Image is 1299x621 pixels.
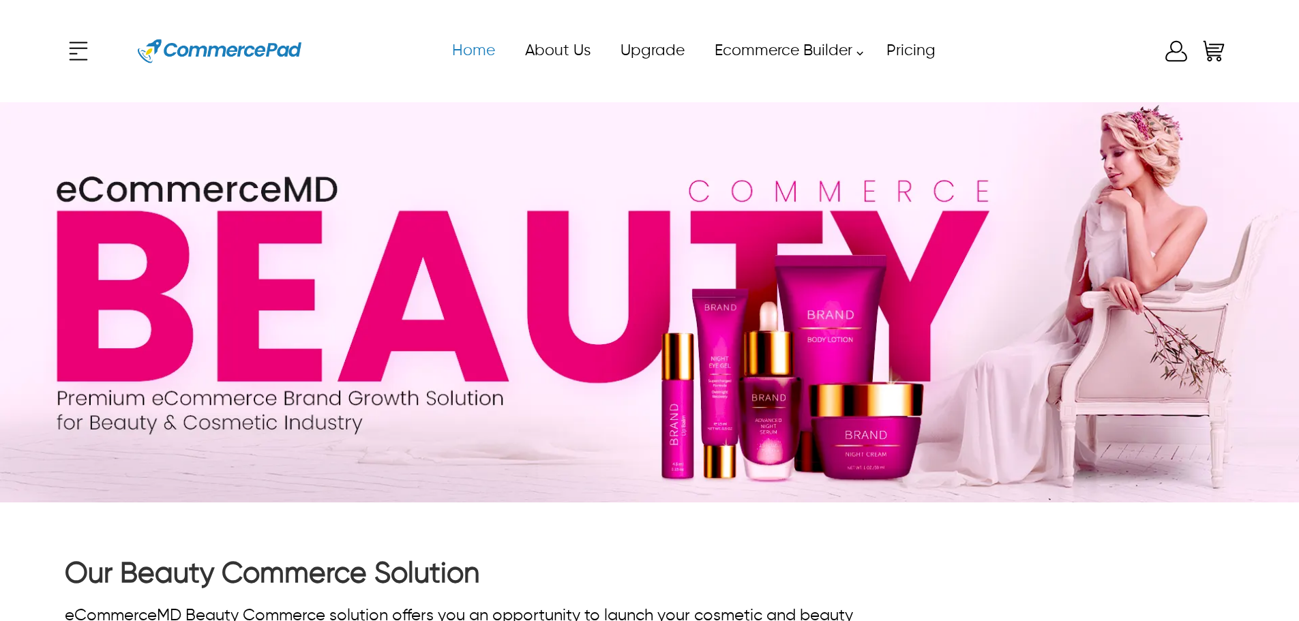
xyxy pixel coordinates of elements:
a: Ecommerce Builder [699,35,871,66]
a: Website Logo for Commerce Pad [126,20,313,82]
h1: Our Beauty Commerce Solution [65,556,883,593]
a: Upgrade [605,35,699,66]
a: About Us [509,35,605,66]
img: Website Logo for Commerce Pad [138,20,301,82]
a: Shopping Cart [1200,37,1227,65]
a: Pricing [871,35,950,66]
a: Home [436,35,509,66]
